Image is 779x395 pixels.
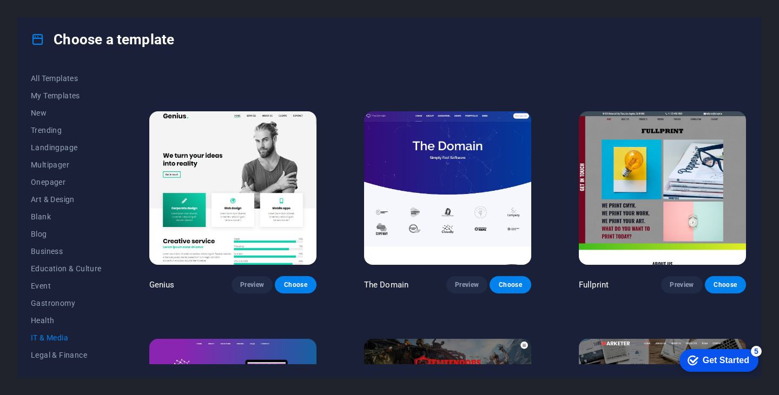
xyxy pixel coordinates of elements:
[579,279,609,290] p: Fullprint
[31,225,102,243] button: Blog
[31,126,102,135] span: Trending
[31,230,102,238] span: Blog
[31,329,102,346] button: IT & Media
[31,260,102,277] button: Education & Culture
[31,104,102,122] button: New
[31,156,102,173] button: Multipager
[149,279,175,290] p: Genius
[661,276,702,293] button: Preview
[579,111,746,265] img: Fullprint
[31,74,102,83] span: All Templates
[31,243,102,260] button: Business
[31,299,102,307] span: Gastronomy
[31,294,102,312] button: Gastronomy
[80,2,91,13] div: 5
[446,276,487,293] button: Preview
[364,111,531,265] img: The Domain
[31,91,102,100] span: My Templates
[31,87,102,104] button: My Templates
[31,70,102,87] button: All Templates
[31,122,102,139] button: Trending
[283,280,307,289] span: Choose
[498,280,522,289] span: Choose
[275,276,316,293] button: Choose
[31,160,102,169] span: Multipager
[31,264,102,273] span: Education & Culture
[31,31,174,48] h4: Choose a template
[31,109,102,117] span: New
[31,191,102,208] button: Art & Design
[31,333,102,342] span: IT & Media
[31,139,102,156] button: Landingpage
[31,212,102,221] span: Blank
[490,276,531,293] button: Choose
[31,351,102,359] span: Legal & Finance
[31,316,102,325] span: Health
[9,5,88,28] div: Get Started 5 items remaining, 0% complete
[31,282,102,290] span: Event
[31,143,102,152] span: Landingpage
[31,247,102,256] span: Business
[705,276,746,293] button: Choose
[31,178,102,186] span: Onepager
[31,208,102,225] button: Blank
[31,312,102,329] button: Health
[149,111,316,265] img: Genius
[232,276,273,293] button: Preview
[240,280,264,289] span: Preview
[31,173,102,191] button: Onepager
[31,277,102,294] button: Event
[31,195,102,204] span: Art & Design
[32,12,78,22] div: Get Started
[364,279,408,290] p: The Domain
[670,280,694,289] span: Preview
[31,346,102,364] button: Legal & Finance
[714,280,737,289] span: Choose
[31,364,102,381] button: Non-Profit
[455,280,479,289] span: Preview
